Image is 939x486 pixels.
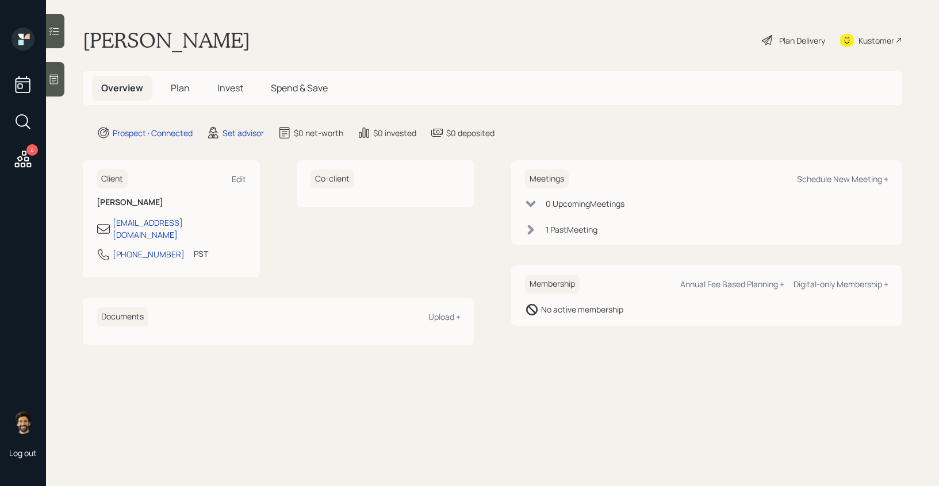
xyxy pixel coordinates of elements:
div: PST [194,248,208,260]
div: No active membership [541,303,623,315]
span: Plan [171,82,190,94]
div: 1 Past Meeting [546,223,597,236]
div: 4 [26,144,38,156]
div: Set advisor [223,127,264,139]
div: 0 Upcoming Meeting s [546,198,624,210]
div: Digital-only Membership + [794,279,888,290]
div: Edit [232,173,246,184]
span: Spend & Save [271,82,328,94]
img: eric-schwartz-headshot.png [12,411,35,434]
div: Plan Delivery [779,34,825,47]
h6: Client [97,169,128,188]
div: Prospect · Connected [113,127,193,139]
h1: [PERSON_NAME] [83,28,250,53]
div: [PHONE_NUMBER] [113,248,185,260]
h6: Meetings [525,169,569,188]
div: $0 deposited [446,127,495,139]
h6: Co-client [311,169,354,188]
div: Log out [9,448,37,458]
div: Kustomer [858,34,894,47]
span: Overview [101,82,143,94]
div: $0 net-worth [294,127,343,139]
span: Invest [217,82,243,94]
div: $0 invested [373,127,416,139]
div: Annual Fee Based Planning + [680,279,784,290]
div: Schedule New Meeting + [797,173,888,184]
h6: Membership [525,275,580,294]
div: Upload + [428,311,461,322]
h6: Documents [97,307,148,326]
div: [EMAIL_ADDRESS][DOMAIN_NAME] [113,217,246,241]
h6: [PERSON_NAME] [97,198,246,207]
